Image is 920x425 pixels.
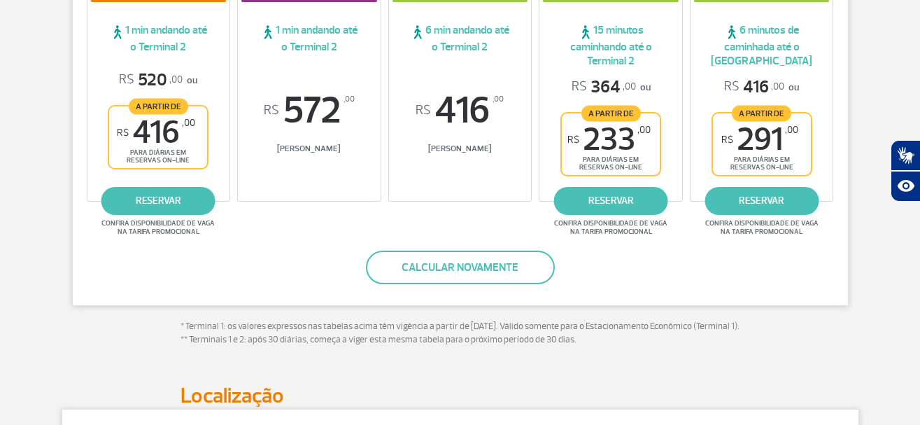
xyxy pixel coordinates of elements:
[581,105,641,121] span: A partir de
[119,69,197,91] p: ou
[99,219,217,236] span: Confira disponibilidade de vaga na tarifa promocional
[572,76,636,98] span: 364
[724,76,799,98] p: ou
[891,171,920,202] button: Abrir recursos assistivos.
[101,187,215,215] a: reservar
[703,219,821,236] span: Confira disponibilidade de vaga na tarifa promocional
[721,134,733,146] sup: R$
[416,103,431,118] sup: R$
[117,127,129,139] sup: R$
[392,23,528,54] span: 6 min andando até o Terminal 2
[574,155,648,172] span: para diárias em reservas on-line
[785,124,798,136] sup: ,00
[241,144,377,154] span: [PERSON_NAME]
[694,23,830,68] span: 6 minutos de caminhada até o [GEOGRAPHIC_DATA]
[129,98,188,114] span: A partir de
[392,92,528,130] span: 416
[732,105,791,121] span: A partir de
[241,92,377,130] span: 572
[366,251,555,284] button: Calcular novamente
[554,187,668,215] a: reservar
[117,117,195,148] span: 416
[241,23,377,54] span: 1 min andando até o Terminal 2
[392,144,528,154] span: [PERSON_NAME]
[344,92,355,107] sup: ,00
[567,124,651,155] span: 233
[181,320,740,347] p: * Terminal 1: os valores expressos nas tabelas acima têm vigência a partir de [DATE]. Válido some...
[119,69,183,91] span: 520
[891,140,920,202] div: Plugin de acessibilidade da Hand Talk.
[543,23,679,68] span: 15 minutos caminhando até o Terminal 2
[891,140,920,171] button: Abrir tradutor de língua de sinais.
[552,219,670,236] span: Confira disponibilidade de vaga na tarifa promocional
[182,117,195,129] sup: ,00
[91,23,227,54] span: 1 min andando até o Terminal 2
[181,383,740,409] h2: Localização
[567,134,579,146] sup: R$
[264,103,279,118] sup: R$
[724,76,784,98] span: 416
[637,124,651,136] sup: ,00
[705,187,819,215] a: reservar
[721,124,798,155] span: 291
[121,148,195,165] span: para diárias em reservas on-line
[493,92,504,107] sup: ,00
[725,155,799,172] span: para diárias em reservas on-line
[572,76,651,98] p: ou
